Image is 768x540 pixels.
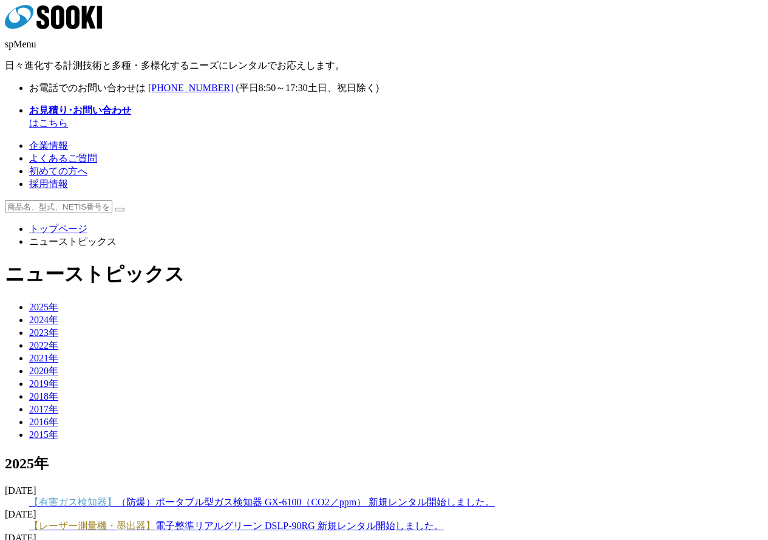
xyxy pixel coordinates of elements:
[285,83,307,93] span: 17:30
[5,509,763,520] dt: [DATE]
[29,353,58,363] a: 2021年
[29,497,117,507] span: 【有害ガス検知器】
[29,378,58,389] a: 2019年
[29,166,87,176] a: 初めての方へ
[29,224,87,234] a: トップページ
[29,236,763,248] li: ニューストピックス
[29,83,146,93] span: お電話でのお問い合わせは
[29,404,58,414] a: 2017年
[29,521,444,531] a: 【レーザー測量機・墨出器】電子整準リアルグリーン DSLP-90RG 新規レンタル開始しました。
[29,521,155,531] span: 【レーザー測量機・墨出器】
[29,417,58,427] a: 2016年
[29,302,58,312] a: 2025年
[5,60,763,72] p: 日々進化する計測技術と多種・多様化するニーズにレンタルでお応えします。
[148,83,233,93] a: [PHONE_NUMBER]
[29,105,131,128] a: お見積り･お問い合わせはこちら
[5,485,763,496] dt: [DATE]
[29,105,131,115] strong: お見積り･お問い合わせ
[259,83,276,93] span: 8:50
[29,429,58,440] a: 2015年
[29,140,68,151] a: 企業情報
[236,83,379,93] span: (平日 ～ 土日、祝日除く)
[29,315,58,325] a: 2024年
[29,153,97,163] a: よくあるご質問
[29,327,58,338] a: 2023年
[5,454,763,473] h2: 2025年
[29,366,58,376] a: 2020年
[5,200,112,213] input: 商品名、型式、NETIS番号を入力してください
[29,340,58,350] a: 2022年
[29,105,131,128] span: はこちら
[5,39,36,49] span: spMenu
[29,497,495,507] a: 【有害ガス検知器】（防爆）ポータブル型ガス検知器 GX-6100（CO2／ppm） 新規レンタル開始しました。
[29,391,58,402] a: 2018年
[29,179,68,189] a: 採用情報
[5,261,763,288] h1: ニューストピックス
